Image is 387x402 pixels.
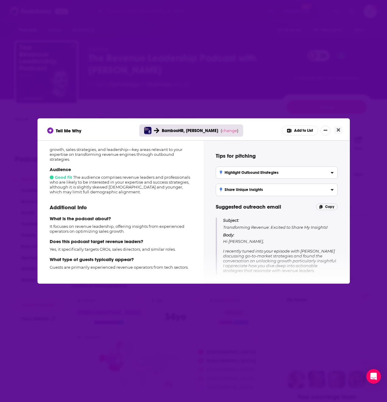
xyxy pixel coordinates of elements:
span: ( ) [221,128,238,133]
button: Close [334,126,343,134]
span: Subject: [223,217,239,223]
h3: Share Unique Insights [220,188,263,192]
p: What type of guests typically appear? [50,257,191,262]
div: The audience comprises revenue leaders and professionals who are likely to be interested in your ... [50,167,191,194]
p: Transforming Revenue: Excited to Share My Insights! [223,217,338,230]
button: Add to List [282,126,318,135]
img: tell me why sparkle [48,128,52,133]
h4: Tips for pitching [216,153,338,159]
span: BambooHR, [PERSON_NAME] [162,128,218,133]
p: What is the podcast about? [50,216,191,221]
span: Copy [325,205,334,209]
span: Tell Me Why [56,128,81,134]
p: Yes, it specifically targets CROs, sales directors, and similar roles. [50,247,191,252]
span: Body: [223,232,234,237]
span: Suggested outreach email [216,203,281,210]
img: The Revenue Leadership Podcast with Kyle Norton [144,127,151,134]
span: Hi [PERSON_NAME], I recently tuned into your episode with [PERSON_NAME] discussing go-to-market s... [223,239,337,346]
p: Audience [50,167,191,172]
p: It focuses on revenue leadership, offering insights from experienced operators on optimizing sale... [50,224,191,234]
p: Additional Info [50,204,191,211]
button: Show More Button [321,126,330,135]
h3: Highlight Outbound Strategies [220,170,279,175]
span: Good fit [50,175,72,180]
div: Open Intercom Messenger [366,369,381,384]
p: Guests are primarily experienced revenue operators from tech sectors. [50,265,191,270]
p: Does this podcast target revenue leaders? [50,239,191,244]
span: change [222,128,237,133]
div: The podcast episodes explore critical facets of revenue growth, sales strategies, and leadership—... [50,134,191,162]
